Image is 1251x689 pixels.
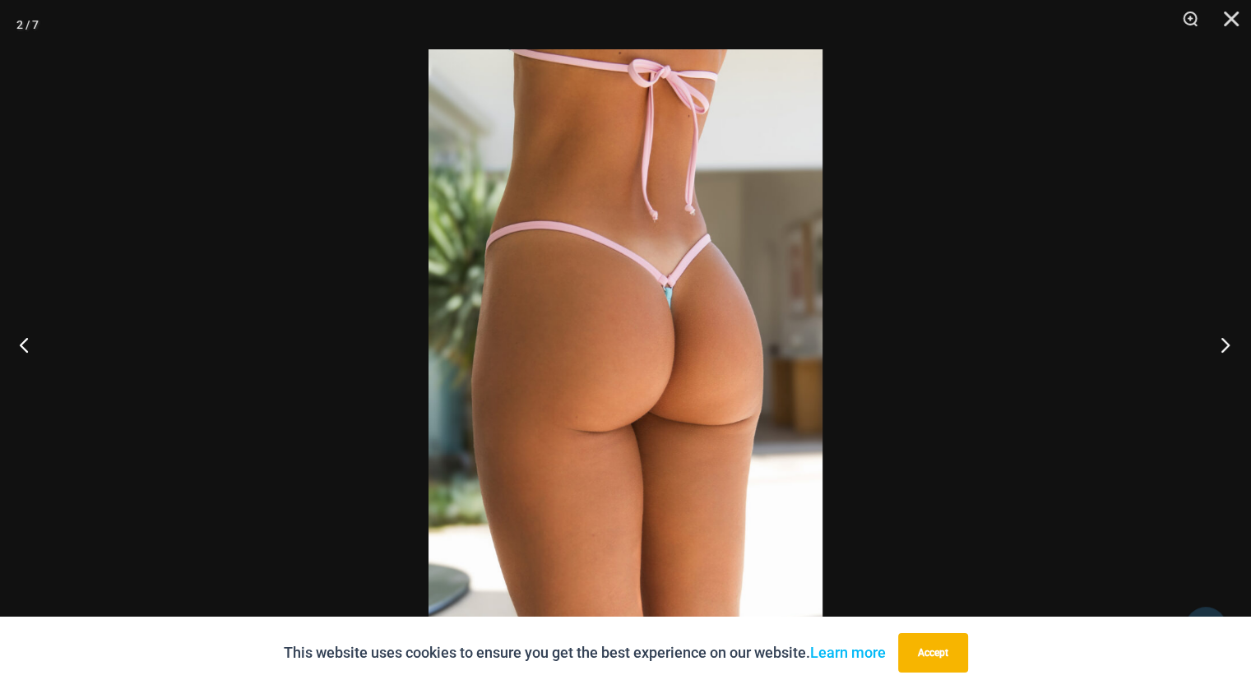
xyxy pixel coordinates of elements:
[810,644,886,661] a: Learn more
[1189,303,1251,386] button: Next
[284,640,886,665] p: This website uses cookies to ensure you get the best experience on our website.
[16,12,39,37] div: 2 / 7
[898,633,968,673] button: Accept
[429,49,822,640] img: That Summer Dawn 4309 Micro 01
